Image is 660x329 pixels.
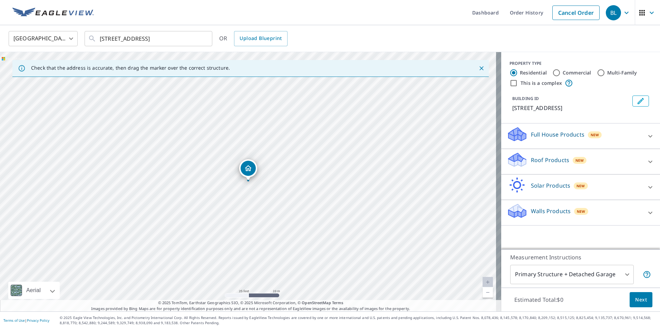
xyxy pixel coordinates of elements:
[643,270,651,279] span: Your report will include the primary structure and a detached garage if one exists.
[512,104,630,112] p: [STREET_ADDRESS]
[302,300,331,305] a: OpenStreetMap
[510,253,651,261] p: Measurement Instructions
[507,203,654,222] div: Walls ProductsNew
[635,296,647,304] span: Next
[507,177,654,197] div: Solar ProductsNew
[12,8,94,18] img: EV Logo
[575,158,584,163] span: New
[219,31,288,46] div: OR
[483,277,493,287] a: Current Level 20, Zoom In Disabled
[27,318,49,323] a: Privacy Policy
[509,60,652,67] div: PROPERTY TYPE
[632,96,649,107] button: Edit building 1
[31,65,230,71] p: Check that the address is accurate, then drag the marker over the correct structure.
[591,132,599,138] span: New
[606,5,621,20] div: BL
[512,96,539,101] p: BUILDING ID
[60,315,657,326] p: © 2025 Eagle View Technologies, Inc. and Pictometry International Corp. All Rights Reserved. Repo...
[630,292,652,308] button: Next
[332,300,343,305] a: Terms
[521,80,562,87] label: This is a complex
[477,64,486,73] button: Close
[563,69,591,76] label: Commercial
[607,69,637,76] label: Multi-Family
[100,29,198,48] input: Search by address or latitude-longitude
[3,318,49,322] p: |
[531,181,570,190] p: Solar Products
[507,152,654,171] div: Roof ProductsNew
[531,156,569,164] p: Roof Products
[531,207,571,215] p: Walls Products
[507,126,654,146] div: Full House ProductsNew
[9,29,78,48] div: [GEOGRAPHIC_DATA]
[510,265,634,284] div: Primary Structure + Detached Garage
[509,292,569,307] p: Estimated Total: $0
[8,282,60,299] div: Aerial
[240,34,282,43] span: Upload Blueprint
[234,31,287,46] a: Upload Blueprint
[552,6,600,20] a: Cancel Order
[577,209,585,214] span: New
[239,159,257,181] div: Dropped pin, building 1, Residential property, 97 Vanderbilt Rd Manhasset, NY 11030
[531,130,584,139] p: Full House Products
[24,282,43,299] div: Aerial
[3,318,25,323] a: Terms of Use
[483,287,493,298] a: Current Level 20, Zoom Out
[158,300,343,306] span: © 2025 TomTom, Earthstar Geographics SIO, © 2025 Microsoft Corporation, ©
[520,69,547,76] label: Residential
[576,183,585,189] span: New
